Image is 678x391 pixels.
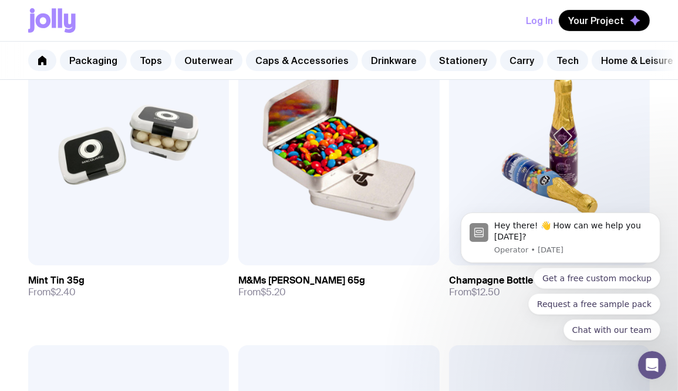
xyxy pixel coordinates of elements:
h3: Mint Tin 35g [28,275,85,286]
a: Tech [547,50,588,71]
a: Carry [500,50,544,71]
a: Stationery [430,50,497,71]
a: Drinkware [362,50,426,71]
a: Packaging [60,50,127,71]
iframe: Intercom notifications message [443,123,678,359]
h3: M&Ms [PERSON_NAME] 65g [238,275,365,286]
a: Tops [130,50,171,71]
span: $2.40 [50,286,76,298]
button: Your Project [559,10,650,31]
span: Your Project [568,15,624,26]
a: Outerwear [175,50,242,71]
span: From [238,286,286,298]
a: Mint Tin 35gFrom$2.40 [28,265,229,308]
button: Log In [526,10,553,31]
span: From [28,286,76,298]
a: Caps & Accessories [246,50,358,71]
a: M&Ms [PERSON_NAME] 65gFrom$5.20 [238,265,439,308]
span: $5.20 [261,286,286,298]
iframe: Intercom live chat [638,351,666,379]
